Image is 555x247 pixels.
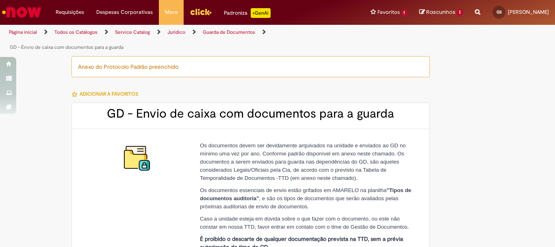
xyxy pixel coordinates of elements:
img: GD - Envio de caixa com documentos para a guarda [124,145,150,171]
span: Despesas Corporativas [96,8,153,16]
h2: GD - Envio de caixa com documentos para a guarda [80,107,421,120]
button: Adicionar a Favoritos [72,85,143,103]
ul: Trilhas de página [6,25,364,55]
span: 1 [457,9,463,16]
a: Rascunhos [419,9,463,16]
a: GD - Envio de caixa com documentos para a guarda [10,44,124,50]
img: click_logo_yellow_360x200.png [190,6,212,18]
div: Padroniza [224,8,271,18]
a: Guarda de Documentos [203,29,255,35]
span: Rascunhos [426,8,455,16]
span: Requisições [56,8,84,16]
span: Adicionar a Favoritos [80,91,138,97]
span: Os documentos devem ser devidamente arquivados na unidade e enviados ao GD no mínimo uma vez por ... [200,142,406,181]
span: More [165,8,178,16]
img: ServiceNow [1,4,43,20]
span: GS [496,9,502,15]
a: Jurídico [167,29,185,35]
span: Favoritos [377,8,400,16]
a: Todos os Catálogos [54,29,98,35]
p: +GenAi [251,8,271,18]
div: Anexo do Protocolo Padrão preenchido [72,56,430,77]
span: 1 [401,9,408,16]
span: Os documentos essenciais de envio estão grifados em AMARELO na planilha , e são os tipos de docum... [200,187,411,210]
a: Página inicial [9,29,37,35]
span: Caso a unidade esteja em dúvida sobre o que fazer com o documento, ou este não constar em nossa T... [200,216,409,230]
span: [PERSON_NAME] [508,9,549,15]
a: Service Catalog [115,29,150,35]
